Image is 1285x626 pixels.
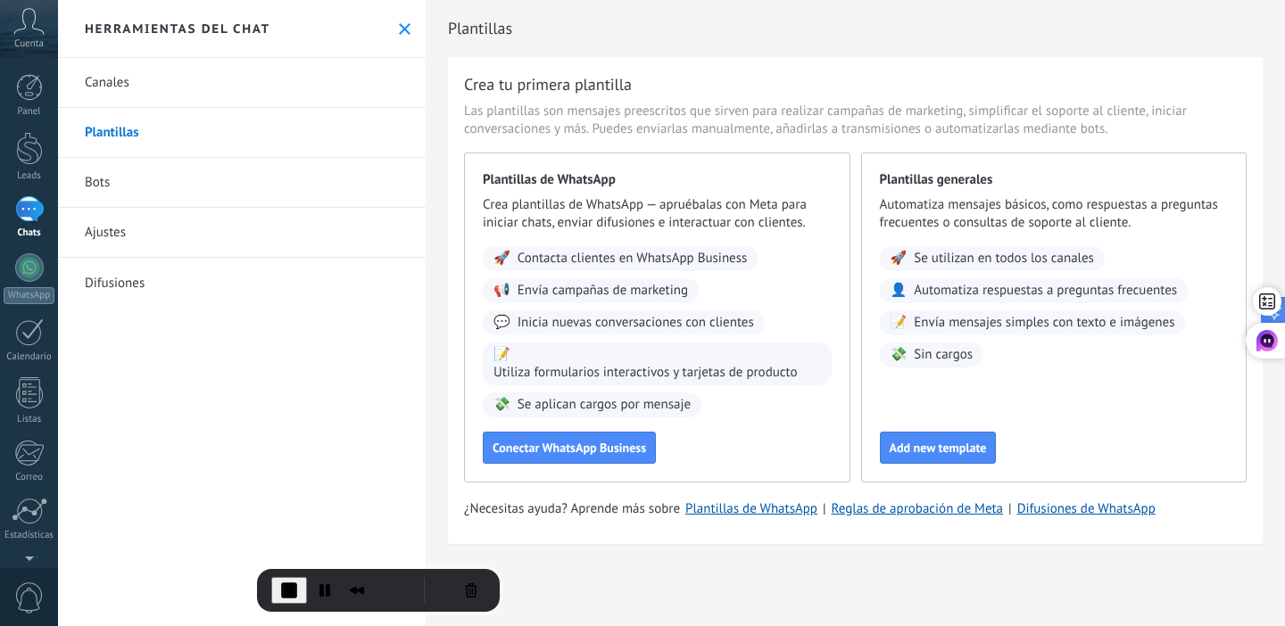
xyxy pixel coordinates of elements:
a: Difusiones de WhatsApp [1017,500,1156,517]
span: Utiliza formularios interactivos y tarjetas de producto [493,364,798,382]
span: Se aplican cargos por mensaje [518,396,691,414]
span: Inicia nuevas conversaciones con clientes [518,314,754,332]
a: Plantillas de WhatsApp [685,500,817,517]
span: Las plantillas son mensajes preescritos que sirven para realizar campañas de marketing, simplific... [464,103,1247,138]
div: Listas [4,414,55,425]
h3: Crea tu primera plantilla [464,73,632,95]
a: Bots [58,158,426,208]
span: 📝 [891,314,908,332]
span: Plantillas de WhatsApp [483,171,832,189]
span: Envía mensajes simples con texto e imágenes [914,314,1174,332]
span: ¿Necesitas ayuda? Aprende más sobre [464,500,680,518]
div: WhatsApp [4,287,54,304]
span: 🚀 [891,250,908,268]
div: | | [464,500,1247,518]
span: Se utilizan en todos los canales [914,250,1094,268]
h2: Herramientas del chat [85,21,270,37]
span: 💸 [493,396,510,414]
span: Envía campañas de marketing [518,282,688,300]
div: Panel [4,106,55,118]
a: Difusiones [58,258,426,308]
span: Plantillas generales [880,171,1229,189]
span: 💸 [891,346,908,364]
div: Chats [4,227,55,239]
button: Add new template [880,432,997,464]
h2: Plantillas [448,11,1263,46]
button: Conectar WhatsApp Business [483,432,656,464]
span: 📢 [493,282,510,300]
a: Plantillas [58,108,426,158]
a: Ajustes [58,208,426,258]
span: 💬 [493,314,510,332]
span: 🚀 [493,250,510,268]
div: Leads [4,170,55,182]
span: Add new template [890,441,987,454]
span: 📝 [493,346,510,364]
div: Estadísticas [4,530,55,541]
span: Sin cargos [914,346,973,364]
span: Crea plantillas de WhatsApp — apruébalas con Meta para iniciar chats, enviar difusiones e interac... [483,196,832,232]
span: 👤 [891,282,908,300]
span: Automatiza mensajes básicos, como respuestas a preguntas frecuentes o consultas de soporte al cli... [880,196,1229,232]
div: Correo [4,472,55,483]
span: Automatiza respuestas a preguntas frecuentes [914,282,1177,300]
span: Cuenta [14,38,44,50]
a: Canales [58,58,426,108]
div: Calendario [4,351,55,363]
span: Conectar WhatsApp Business [493,441,646,454]
span: Contacta clientes en WhatsApp Business [518,250,748,268]
a: Reglas de aprobación de Meta [832,500,1004,517]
